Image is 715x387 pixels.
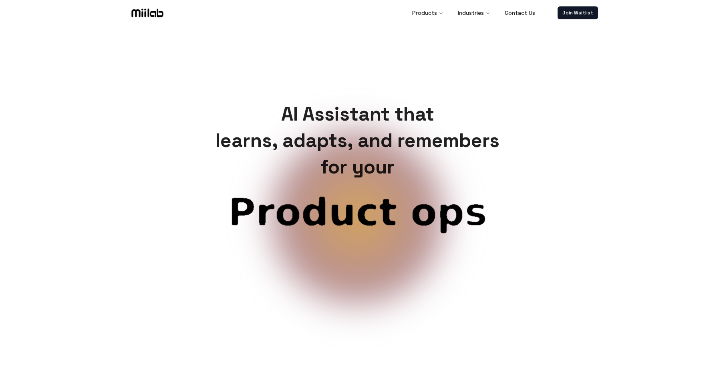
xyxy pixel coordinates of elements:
a: Join Waitlist [558,6,598,19]
span: Customer service [177,193,538,270]
button: Industries [451,5,497,21]
a: Contact Us [498,5,542,21]
a: Logo [117,7,177,19]
h1: AI Assistant that learns, adapts, and remembers for your [209,101,506,180]
img: Logo [130,7,165,19]
button: Products [406,5,450,21]
nav: Main [406,5,542,21]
